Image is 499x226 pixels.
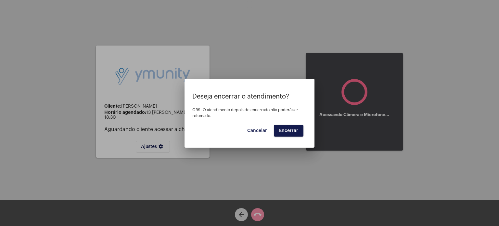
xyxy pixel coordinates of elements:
span: Cancelar [247,128,267,133]
span: OBS: O atendimento depois de encerrado não poderá ser retomado. [192,108,298,118]
p: Deseja encerrar o atendimento? [192,93,307,100]
span: Encerrar [279,128,298,133]
button: Encerrar [274,125,303,137]
button: Cancelar [242,125,272,137]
